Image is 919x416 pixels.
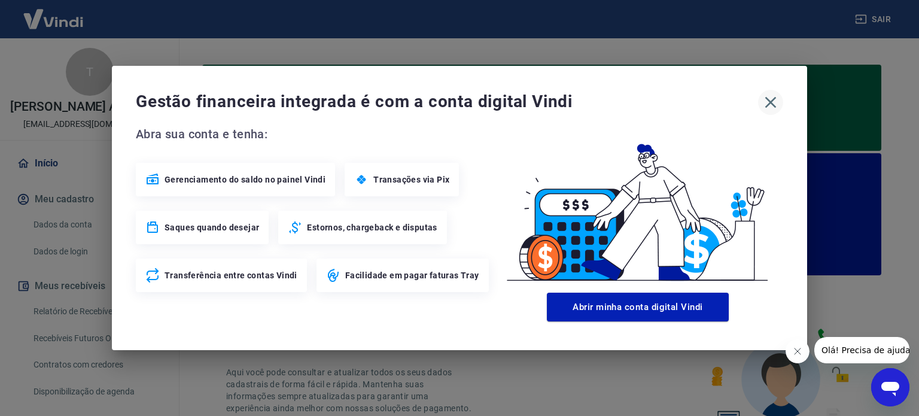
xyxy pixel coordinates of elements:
span: Transações via Pix [373,174,449,186]
button: Abrir minha conta digital Vindi [547,293,729,321]
iframe: Mensagem da empresa [814,337,909,363]
img: Good Billing [492,125,783,288]
span: Abra sua conta e tenha: [136,125,492,144]
span: Gerenciamento do saldo no painel Vindi [165,174,325,186]
iframe: Fechar mensagem [786,339,810,363]
iframe: Botão para abrir a janela de mensagens [871,368,909,406]
span: Facilidade em pagar faturas Tray [345,269,479,281]
span: Transferência entre contas Vindi [165,269,297,281]
span: Olá! Precisa de ajuda? [7,8,101,18]
span: Estornos, chargeback e disputas [307,221,437,233]
span: Saques quando desejar [165,221,259,233]
span: Gestão financeira integrada é com a conta digital Vindi [136,90,758,114]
